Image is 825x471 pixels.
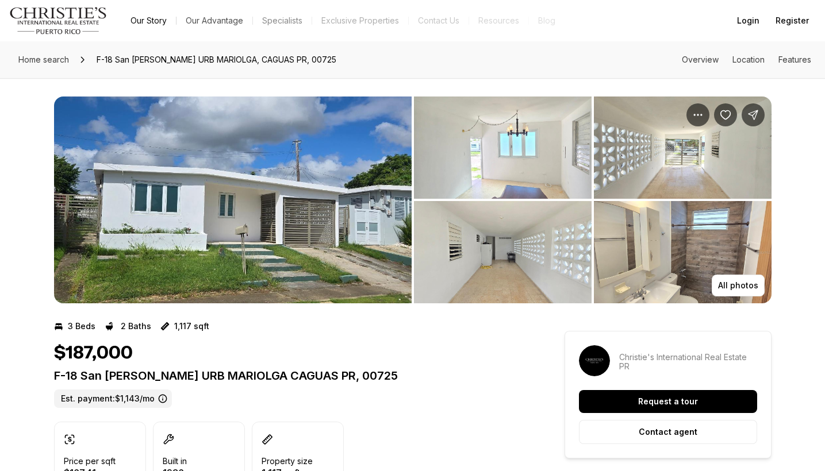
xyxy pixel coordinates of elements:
[579,390,757,413] button: Request a tour
[121,13,176,29] a: Our Story
[9,7,108,34] img: logo
[54,96,412,303] button: View image gallery
[712,275,765,296] button: All photos
[253,13,312,29] a: Specialists
[594,96,772,199] button: View image gallery
[14,51,74,69] a: Home search
[18,55,69,64] span: Home search
[121,322,151,331] p: 2 Baths
[579,420,757,444] button: Contact agent
[529,13,565,29] a: Blog
[718,281,758,290] p: All photos
[778,55,811,64] a: Skip to: Features
[54,96,772,303] div: Listing Photos
[54,369,523,383] p: F-18 San [PERSON_NAME] URB MARIOLGA CAGUAS PR, 00725
[92,51,341,69] span: F-18 San [PERSON_NAME] URB MARIOLGA, CAGUAS PR, 00725
[163,457,187,466] p: Built in
[737,16,759,25] span: Login
[639,427,697,437] p: Contact agent
[312,13,408,29] a: Exclusive Properties
[54,96,412,303] li: 1 of 4
[682,55,719,64] a: Skip to: Overview
[54,342,133,364] h1: $187,000
[262,457,313,466] p: Property size
[68,322,95,331] p: 3 Beds
[414,96,592,199] button: View image gallery
[174,322,209,331] p: 1,117 sqft
[742,103,765,126] button: Share Property: F-18 San Fernando URB MARIOLGA
[176,13,252,29] a: Our Advantage
[638,397,698,406] p: Request a tour
[714,103,737,126] button: Save Property: F-18 San Fernando URB MARIOLGA
[54,389,172,408] label: Est. payment: $1,143/mo
[414,96,772,303] li: 2 of 4
[594,201,772,303] button: View image gallery
[409,13,469,29] button: Contact Us
[732,55,765,64] a: Skip to: Location
[682,55,811,64] nav: Page section menu
[769,9,816,32] button: Register
[469,13,528,29] a: Resources
[686,103,709,126] button: Property options
[730,9,766,32] button: Login
[619,353,757,371] p: Christie's International Real Estate PR
[64,457,116,466] p: Price per sqft
[414,201,592,303] button: View image gallery
[776,16,809,25] span: Register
